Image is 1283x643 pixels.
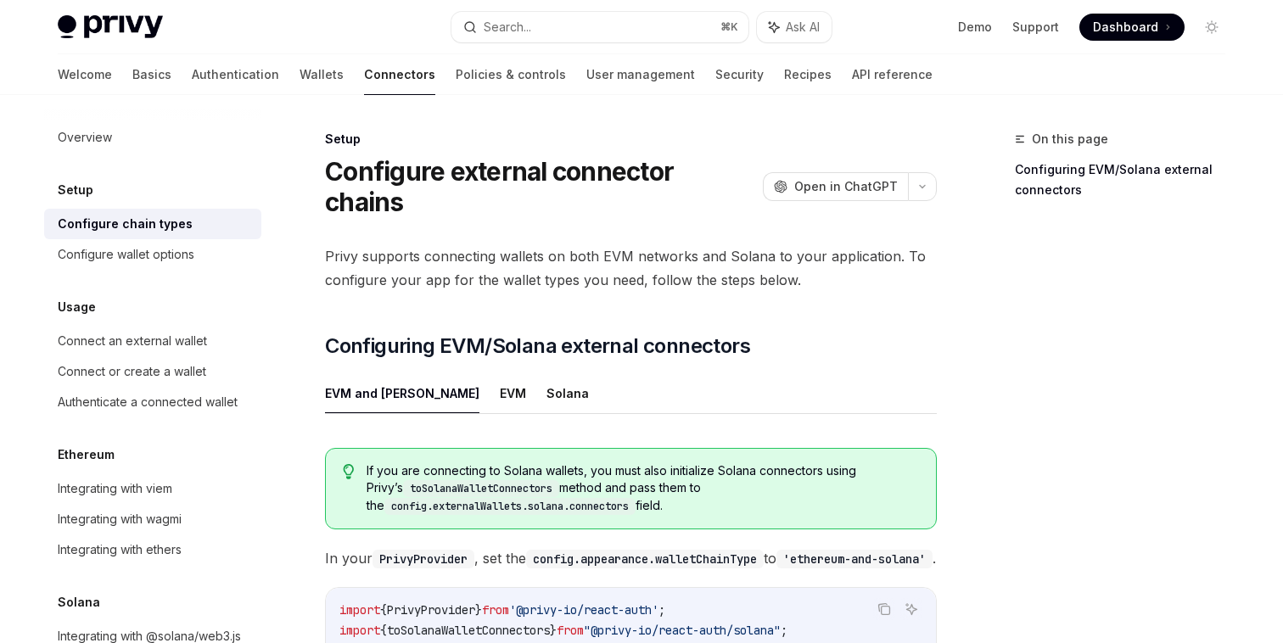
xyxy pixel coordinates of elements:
button: EVM and [PERSON_NAME] [325,373,479,413]
span: "@privy-io/react-auth/solana" [584,623,781,638]
span: Dashboard [1093,19,1158,36]
a: Welcome [58,54,112,95]
a: Recipes [784,54,832,95]
a: Configure chain types [44,209,261,239]
a: Connect or create a wallet [44,356,261,387]
div: Configure chain types [58,214,193,234]
a: Integrating with viem [44,473,261,504]
span: import [339,602,380,618]
a: Authentication [192,54,279,95]
h5: Usage [58,297,96,317]
a: Wallets [300,54,344,95]
div: Connect an external wallet [58,331,207,351]
span: toSolanaWalletConnectors [387,623,550,638]
div: Setup [325,131,937,148]
span: { [380,602,387,618]
span: In your , set the to . [325,546,937,570]
h5: Solana [58,592,100,612]
span: { [380,623,387,638]
a: Integrating with wagmi [44,504,261,534]
a: Support [1012,19,1059,36]
a: Connectors [364,54,435,95]
span: ; [658,602,665,618]
span: If you are connecting to Solana wallets, you must also initialize Solana connectors using Privy’s... [367,462,919,515]
a: Overview [44,122,261,153]
span: '@privy-io/react-auth' [509,602,658,618]
span: PrivyProvider [387,602,475,618]
a: Connect an external wallet [44,326,261,356]
div: Integrating with wagmi [58,509,182,529]
img: light logo [58,15,163,39]
span: On this page [1032,129,1108,149]
span: from [482,602,509,618]
div: Integrating with ethers [58,540,182,560]
a: User management [586,54,695,95]
button: Copy the contents from the code block [873,598,895,620]
a: Dashboard [1079,14,1185,41]
span: } [475,602,482,618]
a: Configuring EVM/Solana external connectors [1015,156,1239,204]
a: Integrating with ethers [44,534,261,565]
a: Authenticate a connected wallet [44,387,261,417]
span: ; [781,623,787,638]
code: config.appearance.walletChainType [526,550,764,568]
div: Integrating with viem [58,478,172,499]
span: import [339,623,380,638]
code: PrivyProvider [373,550,474,568]
button: EVM [500,373,526,413]
h5: Ethereum [58,445,115,465]
button: Open in ChatGPT [763,172,908,201]
a: Configure wallet options [44,239,261,270]
button: Ask AI [900,598,922,620]
div: Overview [58,127,112,148]
a: Security [715,54,764,95]
div: Connect or create a wallet [58,361,206,382]
code: toSolanaWalletConnectors [403,480,559,497]
a: Policies & controls [456,54,566,95]
span: Configuring EVM/Solana external connectors [325,333,750,360]
code: config.externalWallets.solana.connectors [384,498,636,515]
a: Demo [958,19,992,36]
a: Basics [132,54,171,95]
div: Search... [484,17,531,37]
span: Open in ChatGPT [794,178,898,195]
a: API reference [852,54,933,95]
span: ⌘ K [720,20,738,34]
code: 'ethereum-and-solana' [776,550,933,568]
div: Authenticate a connected wallet [58,392,238,412]
span: } [550,623,557,638]
span: from [557,623,584,638]
span: Privy supports connecting wallets on both EVM networks and Solana to your application. To configu... [325,244,937,292]
h1: Configure external connector chains [325,156,756,217]
button: Toggle dark mode [1198,14,1225,41]
h5: Setup [58,180,93,200]
span: Ask AI [786,19,820,36]
button: Search...⌘K [451,12,748,42]
svg: Tip [343,464,355,479]
button: Solana [546,373,589,413]
div: Configure wallet options [58,244,194,265]
button: Ask AI [757,12,832,42]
